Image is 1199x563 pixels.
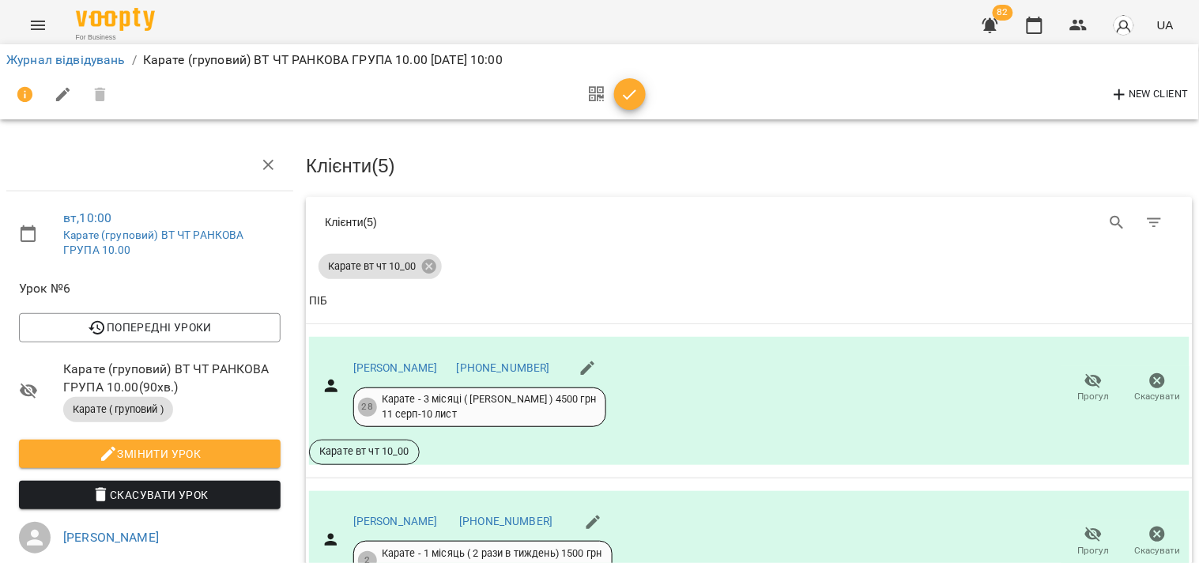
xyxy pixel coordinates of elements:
[457,361,550,374] a: [PHONE_NUMBER]
[6,52,126,67] a: Журнал відвідувань
[1113,14,1135,36] img: avatar_s.png
[319,254,442,279] div: Карате вт чт 10_00
[63,402,173,417] span: Карате ( груповий )
[143,51,503,70] p: Карате (груповий) ВТ ЧТ РАНКОВА ГРУПА 10.00 [DATE] 10:00
[32,444,268,463] span: Змінити урок
[1135,544,1181,557] span: Скасувати
[1078,390,1110,403] span: Прогул
[63,229,244,257] a: Карате (груповий) ВТ ЧТ РАНКОВА ГРУПА 10.00
[76,32,155,43] span: For Business
[353,361,438,374] a: [PERSON_NAME]
[459,515,552,527] a: [PHONE_NUMBER]
[1078,544,1110,557] span: Прогул
[1107,82,1193,108] button: New Client
[309,292,327,311] div: ПІБ
[993,5,1013,21] span: 82
[1061,366,1125,410] button: Прогул
[6,51,1193,70] nav: breadcrumb
[19,481,281,509] button: Скасувати Урок
[1125,366,1190,410] button: Скасувати
[1110,85,1189,104] span: New Client
[325,214,737,230] div: Клієнти ( 5 )
[1157,17,1174,33] span: UA
[19,313,281,342] button: Попередні уроки
[310,444,419,459] span: Карате вт чт 10_00
[19,6,57,44] button: Menu
[63,210,111,225] a: вт , 10:00
[76,8,155,31] img: Voopty Logo
[353,515,438,527] a: [PERSON_NAME]
[63,360,281,397] span: Карате (груповий) ВТ ЧТ РАНКОВА ГРУПА 10.00 ( 90 хв. )
[1135,390,1181,403] span: Скасувати
[63,530,159,545] a: [PERSON_NAME]
[1151,10,1180,40] button: UA
[319,259,425,274] span: Карате вт чт 10_00
[306,156,1193,176] h3: Клієнти ( 5 )
[19,279,281,298] span: Урок №6
[32,318,268,337] span: Попередні уроки
[309,292,1190,311] span: ПІБ
[132,51,137,70] li: /
[306,197,1193,247] div: Table Toolbar
[309,292,327,311] div: Sort
[1099,204,1137,242] button: Search
[32,486,268,504] span: Скасувати Урок
[19,440,281,468] button: Змінити урок
[358,398,377,417] div: 28
[1136,204,1174,242] button: Фільтр
[382,392,596,421] div: Карате - 3 місяці ( [PERSON_NAME] ) 4500 грн 11 серп - 10 лист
